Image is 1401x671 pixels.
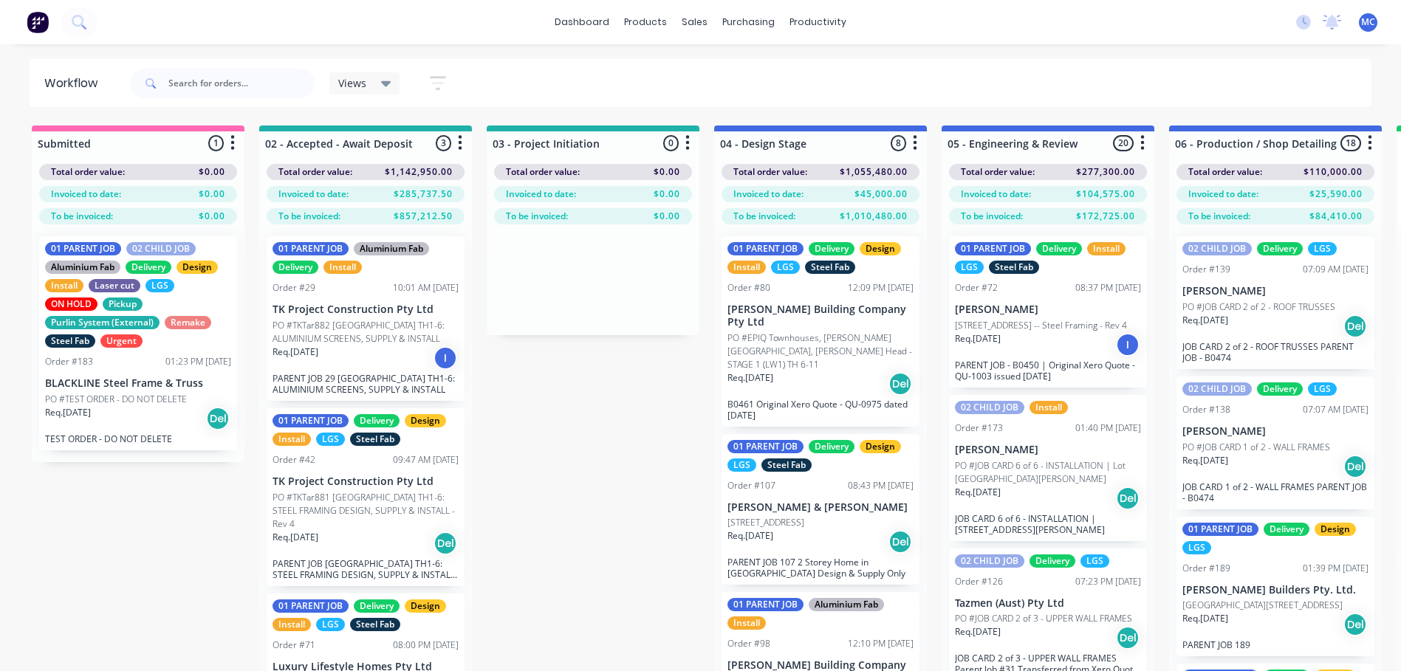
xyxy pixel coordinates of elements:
p: Req. [DATE] [727,529,773,543]
div: 12:10 PM [DATE] [848,637,914,650]
span: $0.00 [199,187,225,201]
div: Aluminium Fab [809,598,884,611]
div: Del [434,531,457,555]
div: Purlin System (External) [45,316,160,329]
p: [STREET_ADDRESS] [727,516,804,529]
p: Tazmen (Aust) Pty Ltd [955,597,1141,610]
div: 01 PARENT JOB [273,599,349,613]
div: 01 PARENT JOB [273,414,349,427]
div: Install [727,616,766,630]
div: Order #98 [727,637,770,650]
p: Req. [DATE] [45,406,91,419]
div: Install [323,261,362,274]
span: To be invoiced: [733,210,795,223]
div: Install [1087,242,1126,255]
p: PO #JOB CARD 2 of 3 - UPPER WALL FRAMES [955,612,1132,625]
div: LGS [316,433,345,446]
div: products [617,11,674,33]
div: Order #139 [1182,263,1230,276]
div: Delivery [273,261,318,274]
p: TK Project Construction Pty Ltd [273,475,459,488]
span: $110,000.00 [1304,165,1363,179]
span: To be invoiced: [278,210,340,223]
div: LGS [1308,242,1337,255]
div: LGS [771,261,800,274]
p: PO #JOB CARD 2 of 2 - ROOF TRUSSES [1182,300,1335,314]
div: 02 CHILD JOB [955,554,1024,568]
div: Design [860,242,901,255]
span: Views [338,75,366,91]
div: Install [727,261,766,274]
div: 01 PARENT JOB [955,242,1031,255]
div: Design [860,440,901,453]
img: Factory [27,11,49,33]
div: 01:23 PM [DATE] [165,355,231,368]
p: PO #TKTar882 [GEOGRAPHIC_DATA] TH1-6: ALUMINIUM SCREENS, SUPPLY & INSTALL [273,319,459,345]
div: 02 CHILD JOB [1182,242,1252,255]
p: Req. [DATE] [1182,314,1228,327]
div: 02 CHILD JOBDeliveryLGSOrder #13907:09 AM [DATE][PERSON_NAME]PO #JOB CARD 2 of 2 - ROOF TRUSSESRe... [1176,236,1374,369]
div: Aluminium Fab [354,242,429,255]
div: Steel Fab [761,458,812,472]
span: Invoiced to date: [51,187,121,201]
a: dashboard [547,11,617,33]
div: Delivery [354,414,400,427]
div: purchasing [715,11,782,33]
div: 08:43 PM [DATE] [848,479,914,492]
p: [PERSON_NAME] & [PERSON_NAME] [727,501,914,514]
span: $0.00 [654,187,680,201]
p: Req. [DATE] [1182,612,1228,625]
div: Steel Fab [45,334,95,348]
span: Total order value: [506,165,580,179]
div: 10:01 AM [DATE] [393,281,459,295]
div: Order #183 [45,355,93,368]
div: Order #80 [727,281,770,295]
span: Total order value: [278,165,352,179]
div: Del [1116,626,1140,650]
div: 01 PARENT JOB02 CHILD JOBAluminium FabDeliveryDesignInstallLaser cutLGSON HOLDPickupPurlin System... [39,236,237,450]
span: $104,575.00 [1076,187,1135,201]
div: 08:37 PM [DATE] [1075,281,1141,295]
div: LGS [727,458,756,472]
p: PARENT JOB 189 [1182,639,1369,650]
span: $84,410.00 [1309,210,1363,223]
span: Invoiced to date: [506,187,576,201]
div: Delivery [1257,242,1303,255]
p: PO #TEST ORDER - DO NOT DELETE [45,393,187,406]
div: 07:23 PM [DATE] [1075,575,1141,588]
div: Steel Fab [989,261,1039,274]
span: $0.00 [654,210,680,223]
span: $0.00 [654,165,680,179]
span: Invoiced to date: [961,187,1031,201]
div: 01 PARENT JOB [45,242,121,255]
div: 09:47 AM [DATE] [393,453,459,467]
p: Req. [DATE] [273,345,318,359]
p: BLACKLINE Steel Frame & Truss [45,377,231,390]
p: Req. [DATE] [955,486,1001,499]
div: Order #42 [273,453,315,467]
span: Invoiced to date: [1188,187,1258,201]
div: Delivery [809,242,854,255]
div: LGS [1080,554,1109,568]
div: Delivery [1036,242,1082,255]
div: Order #189 [1182,562,1230,575]
div: LGS [316,618,345,631]
div: 01 PARENT JOB [727,242,804,255]
div: Delivery [354,599,400,613]
div: Order #29 [273,281,315,295]
span: To be invoiced: [51,210,113,223]
span: Invoiced to date: [278,187,349,201]
div: sales [674,11,715,33]
p: [STREET_ADDRESS] -- Steel Framing - Rev 4 [955,319,1127,332]
div: Steel Fab [350,618,400,631]
p: [PERSON_NAME] [1182,425,1369,438]
p: [PERSON_NAME] [955,444,1141,456]
span: $1,142,950.00 [385,165,453,179]
p: JOB CARD 1 of 2 - WALL FRAMES PARENT JOB - B0474 [1182,481,1369,503]
div: Delivery [1257,382,1303,396]
div: I [434,346,457,370]
div: 07:07 AM [DATE] [1303,403,1369,416]
div: LGS [1308,382,1337,396]
div: 01 PARENT JOBDeliveryInstallLGSSteel FabOrder #7208:37 PM [DATE][PERSON_NAME][STREET_ADDRESS] -- ... [949,236,1147,388]
div: Steel Fab [350,433,400,446]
